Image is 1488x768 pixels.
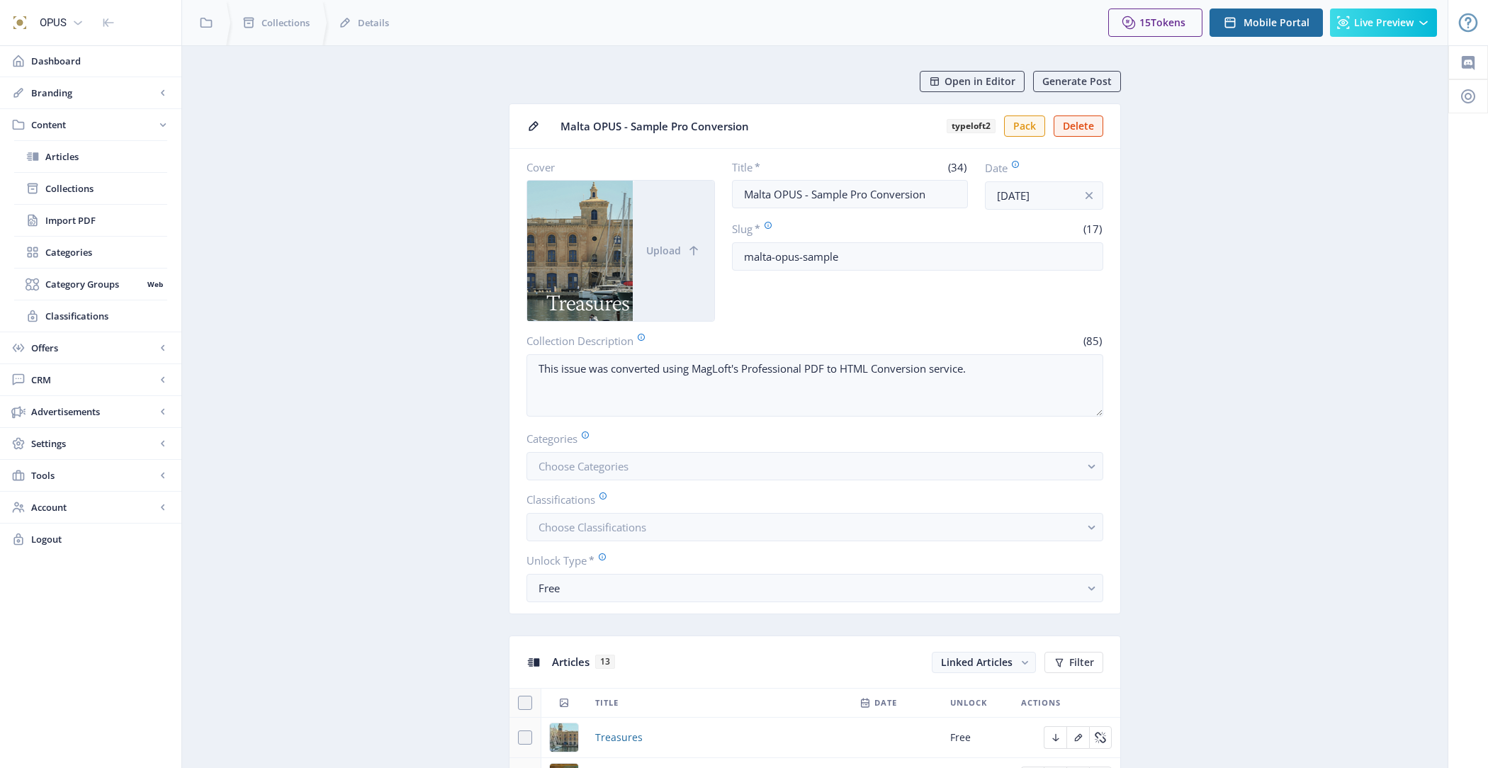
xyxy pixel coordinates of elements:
a: Collections [14,173,167,204]
span: Title [595,694,619,711]
span: Dashboard [31,54,170,68]
nb-icon: info [1082,188,1096,203]
td: Free [942,718,1013,758]
span: Collections [45,181,167,196]
a: Import PDF [14,205,167,236]
input: Type Collection Title ... [732,180,969,208]
span: (85) [1081,334,1103,348]
span: Generate Post [1042,76,1112,87]
button: Open in Editor [920,71,1025,92]
span: Offers [31,341,156,355]
button: Live Preview [1330,9,1437,37]
label: Categories [526,431,1092,446]
input: this-is-how-a-slug-looks-like [732,242,1104,271]
button: info [1075,181,1103,210]
img: properties.app_icon.png [9,11,31,34]
button: Mobile Portal [1210,9,1323,37]
b: typeloft2 [947,119,996,133]
span: Upload [646,245,681,256]
span: Mobile Portal [1244,17,1309,28]
span: Content [31,118,156,132]
span: Open in Editor [945,76,1015,87]
label: Unlock Type [526,553,1092,568]
span: Advertisements [31,405,156,419]
span: Settings [31,436,156,451]
span: Collections [261,16,310,30]
span: Linked Articles [941,655,1013,669]
button: Upload [633,181,714,321]
button: 15Tokens [1108,9,1202,37]
span: Unlock [950,694,987,711]
label: Title [732,160,845,174]
button: Generate Post [1033,71,1121,92]
span: 13 [595,655,615,669]
span: Classifications [45,309,167,323]
span: Branding [31,86,156,100]
label: Cover [526,160,704,174]
label: Slug [732,221,912,237]
label: Collection Description [526,333,809,349]
span: Details [358,16,389,30]
button: Choose Categories [526,452,1103,480]
div: OPUS [40,7,67,38]
a: Categories [14,237,167,268]
button: Filter [1044,652,1103,673]
label: Date [985,160,1092,176]
span: Logout [31,532,170,546]
span: Live Preview [1354,17,1414,28]
span: Account [31,500,156,514]
span: (17) [1081,222,1103,236]
span: Choose Categories [539,459,629,473]
button: Pack [1004,115,1045,137]
span: Category Groups [45,277,142,291]
label: Classifications [526,492,1092,507]
span: Import PDF [45,213,167,227]
button: Delete [1054,115,1103,137]
button: Free [526,574,1103,602]
span: Filter [1069,657,1094,668]
button: Choose Classifications [526,513,1103,541]
div: Free [539,580,1080,597]
button: Linked Articles [932,652,1036,673]
span: (34) [946,160,968,174]
nb-badge: Web [142,277,167,291]
a: Category GroupsWeb [14,269,167,300]
a: Classifications [14,300,167,332]
input: Publishing Date [985,181,1103,210]
a: Articles [14,141,167,172]
span: Articles [45,149,167,164]
span: CRM [31,373,156,387]
span: Tokens [1151,16,1185,29]
span: Tools [31,468,156,482]
span: Actions [1021,694,1061,711]
span: Date [874,694,897,711]
span: Categories [45,245,167,259]
span: Choose Classifications [539,520,646,534]
span: Malta OPUS - Sample Pro Conversion [560,119,935,134]
span: Articles [552,655,590,669]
